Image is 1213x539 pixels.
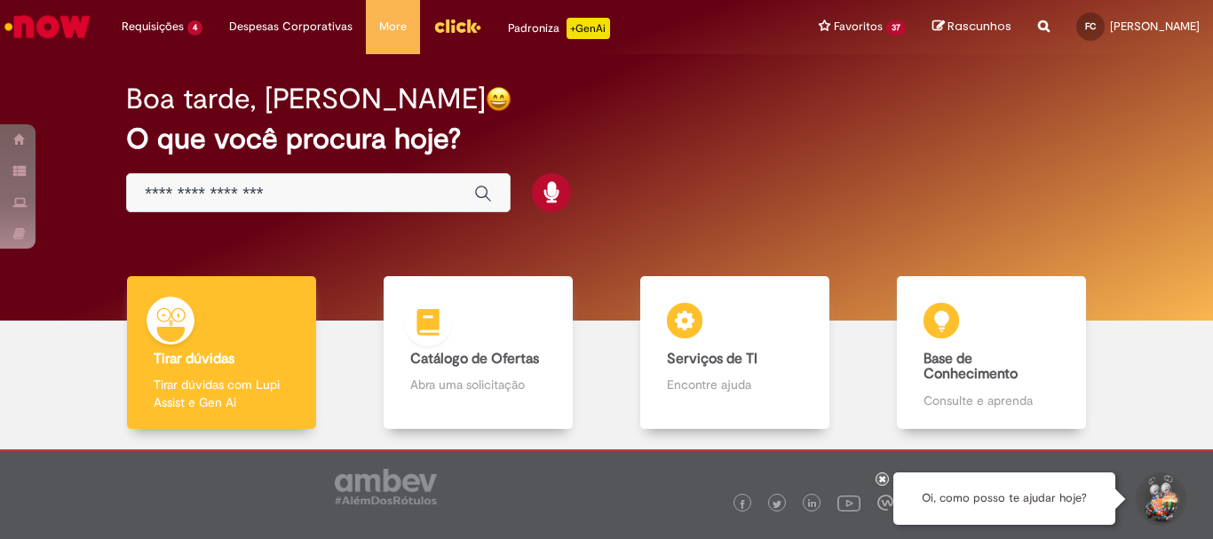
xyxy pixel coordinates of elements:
img: logo_footer_youtube.png [837,491,860,514]
span: 37 [886,20,906,36]
span: 4 [187,20,202,36]
div: Oi, como posso te ajudar hoje? [893,472,1115,525]
img: logo_footer_ambev_rotulo_gray.png [335,469,437,504]
a: Tirar dúvidas Tirar dúvidas com Lupi Assist e Gen Ai [93,276,350,430]
span: [PERSON_NAME] [1110,19,1200,34]
span: Despesas Corporativas [229,18,353,36]
span: Requisições [122,18,184,36]
h2: Boa tarde, [PERSON_NAME] [126,83,486,115]
p: Encontre ajuda [667,376,802,393]
img: logo_footer_workplace.png [877,495,893,511]
img: click_logo_yellow_360x200.png [433,12,481,39]
span: FC [1085,20,1096,32]
span: More [379,18,407,36]
b: Tirar dúvidas [154,350,234,368]
p: Consulte e aprenda [924,392,1058,409]
img: ServiceNow [2,9,93,44]
div: Padroniza [508,18,610,39]
b: Serviços de TI [667,350,757,368]
span: Favoritos [834,18,883,36]
img: happy-face.png [486,86,511,112]
h2: O que você procura hoje? [126,123,1087,155]
p: Abra uma solicitação [410,376,545,393]
img: logo_footer_twitter.png [773,500,781,509]
b: Base de Conhecimento [924,350,1018,384]
p: Tirar dúvidas com Lupi Assist e Gen Ai [154,376,289,411]
img: logo_footer_linkedin.png [808,499,817,510]
a: Serviços de TI Encontre ajuda [606,276,863,430]
button: Iniciar Conversa de Suporte [1133,472,1186,526]
b: Catálogo de Ofertas [410,350,539,368]
span: Rascunhos [947,18,1011,35]
a: Catálogo de Ofertas Abra uma solicitação [350,276,606,430]
a: Base de Conhecimento Consulte e aprenda [863,276,1120,430]
p: +GenAi [567,18,610,39]
a: Rascunhos [932,19,1011,36]
img: logo_footer_facebook.png [738,500,747,509]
